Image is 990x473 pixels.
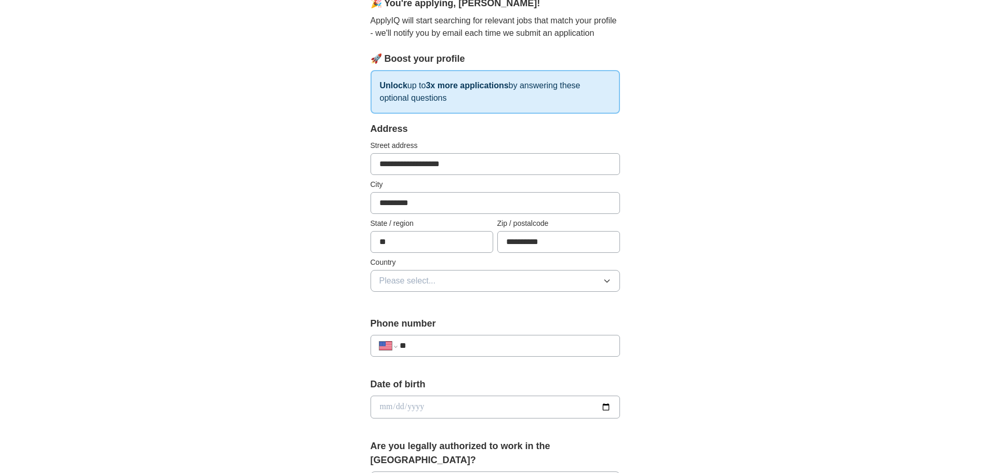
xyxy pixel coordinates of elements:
strong: Unlock [380,81,407,90]
label: Phone number [371,317,620,331]
div: 🚀 Boost your profile [371,52,620,66]
label: City [371,179,620,190]
label: Zip / postalcode [497,218,620,229]
label: Date of birth [371,377,620,391]
label: Are you legally authorized to work in the [GEOGRAPHIC_DATA]? [371,439,620,467]
button: Please select... [371,270,620,292]
p: ApplyIQ will start searching for relevant jobs that match your profile - we'll notify you by emai... [371,15,620,39]
p: up to by answering these optional questions [371,70,620,114]
label: Street address [371,140,620,151]
div: Address [371,122,620,136]
label: Country [371,257,620,268]
strong: 3x more applications [426,81,508,90]
span: Please select... [379,275,436,287]
label: State / region [371,218,493,229]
